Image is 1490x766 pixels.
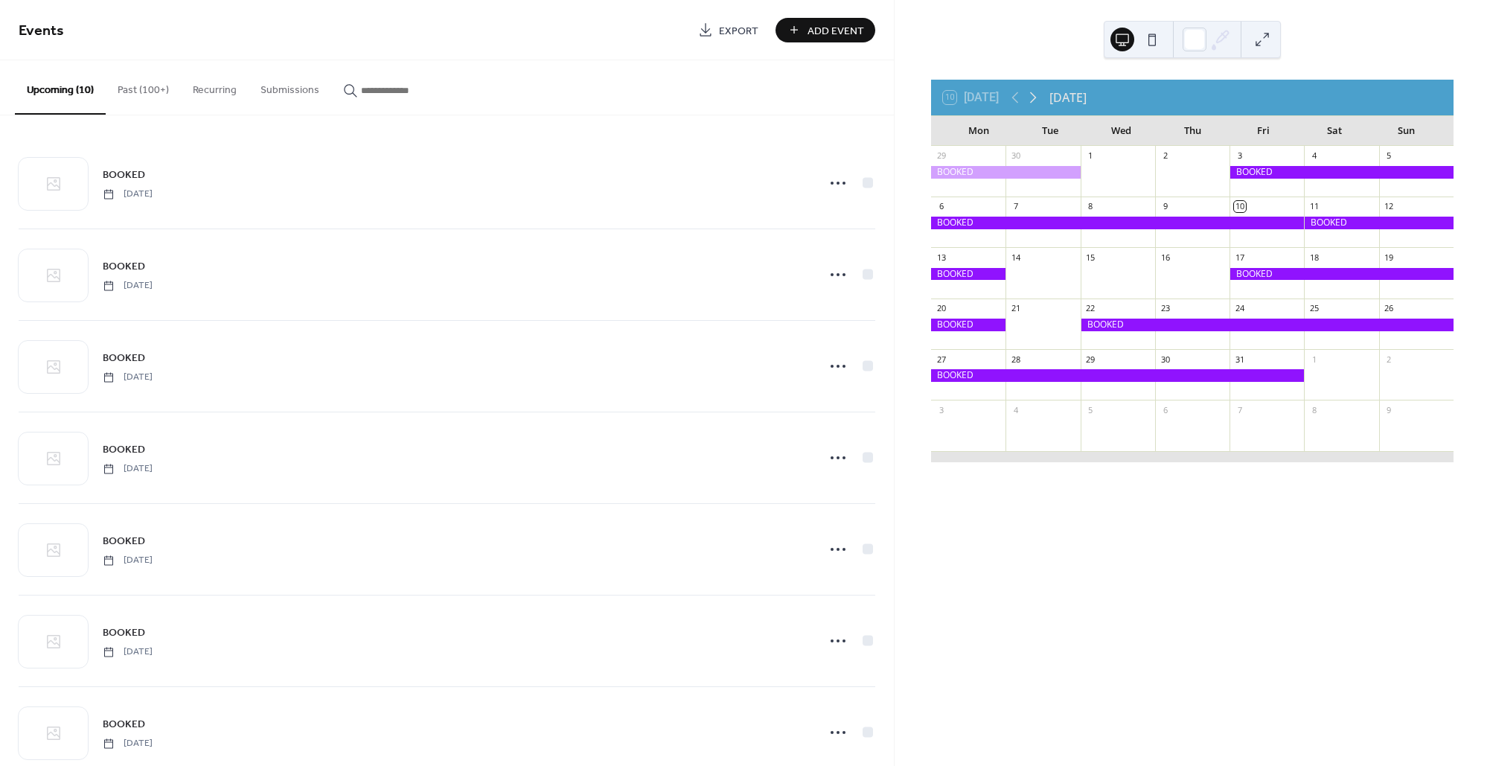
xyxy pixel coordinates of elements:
span: [DATE] [103,462,153,476]
div: 8 [1308,404,1320,415]
div: 30 [1160,354,1171,365]
span: BOOKED [103,717,145,733]
div: BOOKED [931,268,1005,281]
div: 15 [1085,252,1096,263]
span: [DATE] [103,737,153,750]
div: [DATE] [1049,89,1087,106]
div: 8 [1085,201,1096,212]
div: 2 [1160,150,1171,162]
div: Mon [943,116,1014,146]
span: [DATE] [103,279,153,293]
a: BOOKED [103,258,145,275]
span: BOOKED [103,534,145,549]
div: 6 [936,201,947,212]
button: Recurring [181,60,249,113]
a: BOOKED [103,532,145,549]
span: BOOKED [103,442,145,458]
div: 5 [1085,404,1096,415]
div: Wed [1086,116,1157,146]
div: 29 [1085,354,1096,365]
div: 10 [1234,201,1245,212]
div: 19 [1384,252,1395,263]
div: 12 [1384,201,1395,212]
div: 3 [1234,150,1245,162]
div: 22 [1085,303,1096,314]
div: 24 [1234,303,1245,314]
div: 28 [1010,354,1021,365]
span: Export [719,23,758,39]
a: Export [687,18,770,42]
div: 31 [1234,354,1245,365]
div: 4 [1308,150,1320,162]
div: Sun [1370,116,1442,146]
div: 27 [936,354,947,365]
div: 5 [1384,150,1395,162]
div: 1 [1085,150,1096,162]
div: 16 [1160,252,1171,263]
div: 3 [936,404,947,415]
div: BOOKED [931,166,1081,179]
button: Submissions [249,60,331,113]
span: BOOKED [103,625,145,641]
div: BOOKED [931,369,1304,382]
div: 7 [1010,201,1021,212]
div: BOOKED [1081,319,1454,331]
a: BOOKED [103,166,145,183]
div: 7 [1234,404,1245,415]
div: 26 [1384,303,1395,314]
span: BOOKED [103,167,145,183]
span: [DATE] [103,554,153,567]
a: BOOKED [103,624,145,641]
div: 11 [1308,201,1320,212]
div: BOOKED [1304,217,1454,229]
div: Tue [1014,116,1086,146]
span: BOOKED [103,351,145,366]
div: 1 [1308,354,1320,365]
div: 25 [1308,303,1320,314]
div: 20 [936,303,947,314]
button: Past (100+) [106,60,181,113]
div: 23 [1160,303,1171,314]
button: Upcoming (10) [15,60,106,115]
div: Fri [1228,116,1299,146]
div: 18 [1308,252,1320,263]
div: 4 [1010,404,1021,415]
span: [DATE] [103,371,153,384]
a: BOOKED [103,349,145,366]
div: 2 [1384,354,1395,365]
div: 30 [1010,150,1021,162]
div: 6 [1160,404,1171,415]
div: 9 [1160,201,1171,212]
span: BOOKED [103,259,145,275]
div: 21 [1010,303,1021,314]
span: Add Event [808,23,864,39]
div: 13 [936,252,947,263]
a: BOOKED [103,441,145,458]
div: BOOKED [931,319,1005,331]
button: Add Event [776,18,875,42]
div: 14 [1010,252,1021,263]
span: [DATE] [103,188,153,201]
div: BOOKED [931,217,1304,229]
div: 9 [1384,404,1395,415]
a: BOOKED [103,715,145,733]
div: 17 [1234,252,1245,263]
span: [DATE] [103,645,153,659]
div: Thu [1157,116,1228,146]
div: 29 [936,150,947,162]
div: Sat [1299,116,1371,146]
div: BOOKED [1230,268,1454,281]
div: BOOKED [1230,166,1454,179]
span: Events [19,16,64,45]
